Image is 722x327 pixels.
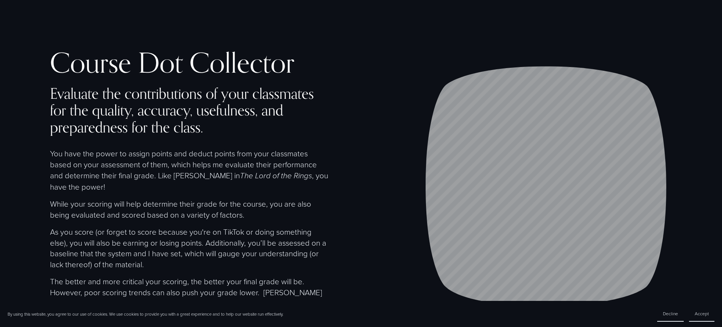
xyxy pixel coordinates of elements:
[50,226,330,270] p: As you score (or forget to score because you're on TikTok or doing something else), you will also...
[657,306,684,322] button: Decline
[663,310,678,317] span: Decline
[50,276,330,308] p: The better and more critical your scoring, the better your final grade will be. However, poor sco...
[240,171,312,181] em: The Lord of the Rings
[8,311,283,317] p: By using this website, you agree to our use of cookies. We use cookies to provide you with a grea...
[50,85,330,136] h4: Evaluate the contributions of your classmates for the quality, accuracy, usefulness, and prepared...
[695,310,709,317] span: Accept
[50,148,330,192] p: You have the power to assign points and deduct points from your classmates based on your assessme...
[50,48,330,78] h2: Course Dot Collector
[50,198,330,220] p: While your scoring will help determine their grade for the course, you are also being evaluated a...
[689,306,714,322] button: Accept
